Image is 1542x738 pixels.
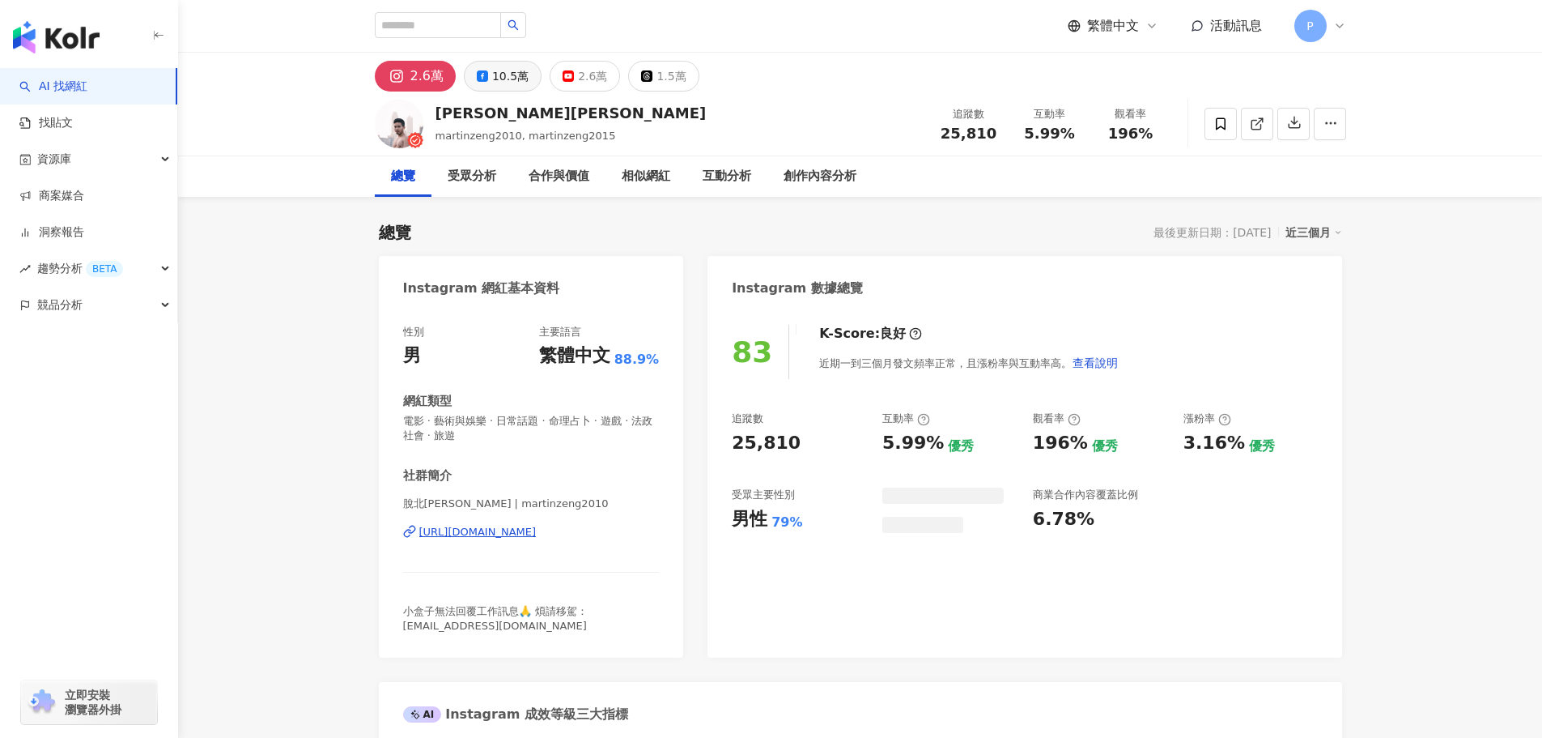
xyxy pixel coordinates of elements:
[1183,412,1231,426] div: 漲粉率
[19,79,87,95] a: searchAI 找網紅
[391,167,415,186] div: 總覽
[1073,356,1118,369] span: 查看說明
[1183,431,1245,456] div: 3.16%
[403,414,660,443] span: 電影 · 藝術與娛樂 · 日常話題 · 命理占卜 · 遊戲 · 法政社會 · 旅遊
[13,21,100,53] img: logo
[19,188,84,204] a: 商案媒合
[65,688,121,717] span: 立即安裝 瀏覽器外掛
[539,325,581,339] div: 主要語言
[19,115,73,131] a: 找貼文
[550,61,620,92] button: 2.6萬
[578,65,607,87] div: 2.6萬
[1306,17,1313,35] span: P
[732,279,863,297] div: Instagram 數據總覽
[819,347,1119,379] div: 近期一到三個月發文頻率正常，且漲粉率與互動率高。
[1072,347,1119,379] button: 查看說明
[948,437,974,455] div: 優秀
[403,525,660,540] a: [URL][DOMAIN_NAME]
[732,335,772,369] div: 83
[771,514,802,531] div: 79%
[19,224,84,241] a: 洞察報告
[1033,431,1088,456] div: 196%
[529,167,589,186] div: 合作與價值
[375,61,456,92] button: 2.6萬
[410,65,444,87] div: 2.6萬
[403,706,442,723] div: AI
[732,431,801,456] div: 25,810
[37,250,123,287] span: 趨勢分析
[403,605,588,632] span: 小盒子無法回覆工作訊息🙏 煩請移駕： [EMAIL_ADDRESS][DOMAIN_NAME]
[1033,488,1138,502] div: 商業合作內容覆蓋比例
[419,525,537,540] div: [URL][DOMAIN_NAME]
[403,497,660,511] span: 脫北[PERSON_NAME] | martinzeng2010
[1210,18,1262,33] span: 活動訊息
[403,467,452,484] div: 社群簡介
[1153,226,1271,239] div: 最後更新日期：[DATE]
[508,19,519,31] span: search
[435,103,707,123] div: [PERSON_NAME][PERSON_NAME]
[1024,126,1074,142] span: 5.99%
[37,141,71,177] span: 資源庫
[403,706,628,723] div: Instagram 成效等級三大指標
[941,125,996,142] span: 25,810
[1033,507,1094,532] div: 6.78%
[403,343,421,369] div: 男
[464,61,542,92] button: 10.5萬
[539,343,610,369] div: 繁體中文
[1033,412,1081,426] div: 觀看率
[403,393,452,410] div: 網紅類型
[1100,106,1162,122] div: 觀看率
[403,325,424,339] div: 性別
[938,106,1000,122] div: 追蹤數
[656,65,686,87] div: 1.5萬
[819,325,922,343] div: K-Score :
[1092,437,1118,455] div: 優秀
[784,167,856,186] div: 創作內容分析
[379,221,411,244] div: 總覽
[1249,437,1275,455] div: 優秀
[1285,222,1342,243] div: 近三個月
[26,689,57,715] img: chrome extension
[403,279,560,297] div: Instagram 網紅基本資料
[880,325,906,343] div: 良好
[732,412,763,426] div: 追蹤數
[375,100,423,148] img: KOL Avatar
[448,167,496,186] div: 受眾分析
[628,61,699,92] button: 1.5萬
[86,261,123,277] div: BETA
[882,412,930,426] div: 互動率
[435,130,616,142] span: martinzeng2010, martinzeng2015
[882,431,944,456] div: 5.99%
[37,287,83,323] span: 競品分析
[1108,126,1153,142] span: 196%
[732,488,795,502] div: 受眾主要性別
[622,167,670,186] div: 相似網紅
[19,263,31,275] span: rise
[614,351,660,369] span: 88.9%
[1019,106,1081,122] div: 互動率
[21,680,157,724] a: chrome extension立即安裝 瀏覽器外掛
[492,65,529,87] div: 10.5萬
[1087,17,1139,35] span: 繁體中文
[732,507,767,532] div: 男性
[703,167,751,186] div: 互動分析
